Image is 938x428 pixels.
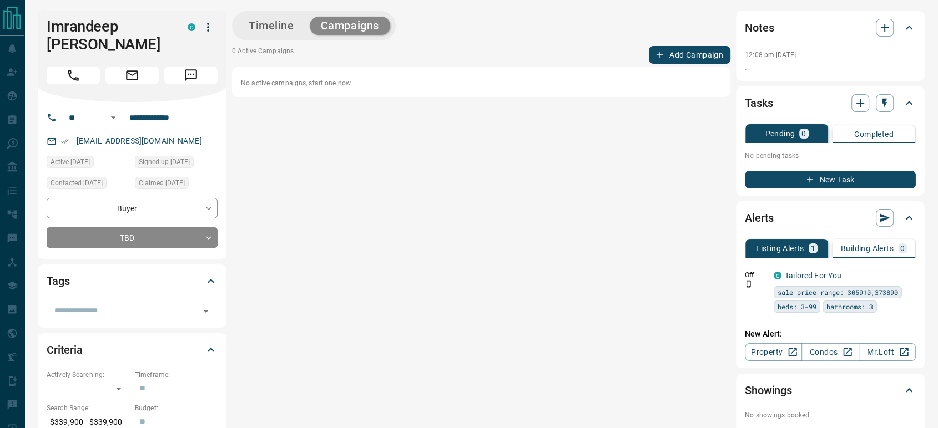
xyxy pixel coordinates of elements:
[47,268,218,294] div: Tags
[854,130,894,138] p: Completed
[47,272,69,290] h2: Tags
[47,156,129,171] div: Mon Aug 11 2025
[745,14,916,41] div: Notes
[785,271,841,280] a: Tailored For You
[164,67,218,84] span: Message
[745,410,916,420] p: No showings booked
[135,403,218,413] p: Budget:
[47,227,218,248] div: TBD
[745,270,767,280] p: Off
[841,244,894,252] p: Building Alerts
[811,244,815,252] p: 1
[745,51,796,59] p: 12:08 pm [DATE]
[105,67,159,84] span: Email
[47,370,129,380] p: Actively Searching:
[756,244,804,252] p: Listing Alerts
[745,62,916,74] p: .
[745,19,774,37] h2: Notes
[745,377,916,404] div: Showings
[745,205,916,231] div: Alerts
[859,343,916,361] a: Mr.Loft
[47,337,218,363] div: Criteria
[778,301,816,312] span: beds: 3-99
[47,198,218,218] div: Buyer
[135,370,218,380] p: Timeframe:
[188,23,195,31] div: condos.ca
[310,17,390,35] button: Campaigns
[51,156,90,167] span: Active [DATE]
[198,303,214,319] button: Open
[107,111,120,124] button: Open
[47,177,129,192] div: Mon Aug 11 2025
[801,130,806,137] p: 0
[47,18,171,53] h1: Imrandeep [PERSON_NAME]
[745,343,802,361] a: Property
[745,280,753,288] svg: Push Notification Only
[774,272,781,279] div: condos.ca
[232,46,294,64] p: 0 Active Campaigns
[900,244,905,252] p: 0
[238,17,305,35] button: Timeline
[745,328,916,340] p: New Alert:
[77,136,202,145] a: [EMAIL_ADDRESS][DOMAIN_NAME]
[745,171,916,188] button: New Task
[745,147,916,164] p: No pending tasks
[51,177,103,188] span: Contacted [DATE]
[765,130,795,137] p: Pending
[745,209,774,227] h2: Alerts
[47,67,100,84] span: Call
[745,90,916,116] div: Tasks
[135,177,218,192] div: Mon Aug 11 2025
[139,156,190,167] span: Signed up [DATE]
[241,78,722,88] p: No active campaigns, start one now
[778,287,898,298] span: sale price range: 305910,373890
[139,177,185,188] span: Claimed [DATE]
[745,381,792,399] h2: Showings
[47,341,83,359] h2: Criteria
[649,46,730,64] button: Add Campaign
[826,301,873,312] span: bathrooms: 3
[47,403,129,413] p: Search Range:
[61,137,69,145] svg: Email Verified
[801,343,859,361] a: Condos
[135,156,218,171] div: Mon Jun 02 2025
[745,94,773,112] h2: Tasks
